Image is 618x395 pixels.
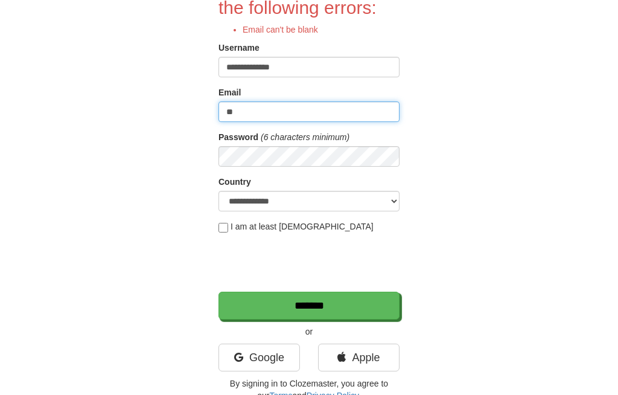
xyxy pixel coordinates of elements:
[218,344,300,371] a: Google
[261,132,349,142] em: (6 characters minimum)
[318,344,400,371] a: Apple
[218,131,258,143] label: Password
[218,239,402,286] iframe: reCAPTCHA
[218,176,251,188] label: Country
[218,220,374,233] label: I am at least [DEMOGRAPHIC_DATA]
[218,326,400,338] p: or
[218,42,260,54] label: Username
[218,223,228,233] input: I am at least [DEMOGRAPHIC_DATA]
[243,24,400,36] li: Email can't be blank
[218,86,241,98] label: Email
